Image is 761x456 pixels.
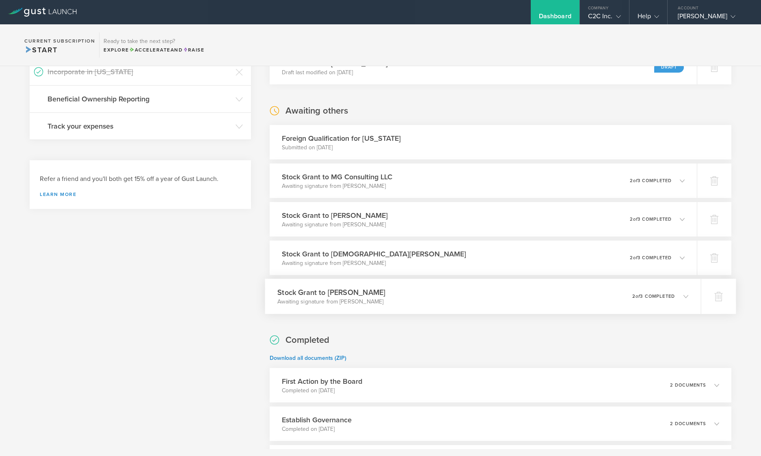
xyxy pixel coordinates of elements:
a: Download all documents (ZIP) [270,355,346,361]
div: Dashboard [539,12,571,24]
h3: Stock Grant to [DEMOGRAPHIC_DATA][PERSON_NAME] [282,249,466,259]
p: Awaiting signature from [PERSON_NAME] [282,259,466,267]
div: Help [638,12,659,24]
p: Awaiting signature from [PERSON_NAME] [278,298,386,306]
h3: First Action by the Board [282,376,362,387]
h2: Completed [285,334,329,346]
h3: Beneficial Ownership Reporting [48,94,231,104]
em: of [633,217,638,222]
p: Awaiting signature from [PERSON_NAME] [282,221,388,229]
p: Submitted on [DATE] [282,144,401,152]
div: Explore [104,46,204,54]
h3: Ready to take the next step? [104,39,204,44]
h2: Awaiting others [285,105,348,117]
h3: Track your expenses [48,121,231,131]
em: of [633,178,638,183]
span: Accelerate [129,47,171,53]
em: of [633,255,638,260]
p: Awaiting signature from [PERSON_NAME] [282,182,392,190]
h3: Stock Grant to MG Consulting LLC [282,172,392,182]
p: 2 documents [670,383,706,387]
p: Completed on [DATE] [282,425,352,433]
p: Draft last modified on [DATE] [282,69,388,77]
h3: Stock Grant to [PERSON_NAME] [278,287,386,298]
em: of [636,294,640,299]
h3: Incorporate in [US_STATE] [48,67,231,77]
iframe: Chat Widget [720,417,761,456]
p: Completed on [DATE] [282,387,362,395]
span: and [129,47,183,53]
p: 2 documents [670,422,706,426]
div: Draft [654,62,684,73]
h3: Stock Grant to [PERSON_NAME] [282,210,388,221]
div: C2C Inc. [588,12,621,24]
p: 2 3 completed [630,217,672,222]
p: 2 3 completed [632,294,675,299]
div: [PERSON_NAME] [678,12,747,24]
span: Raise [183,47,204,53]
h3: Establish Governance [282,415,352,425]
p: 2 3 completed [630,256,672,260]
h2: Current Subscription [24,39,95,43]
h3: Refer a friend and you'll both get 15% off a year of Gust Launch. [40,174,241,184]
h3: Foreign Qualification for [US_STATE] [282,133,401,144]
span: Start [24,45,57,54]
div: Stock Grant to [PERSON_NAME]Draft last modified on [DATE]Draft [270,50,697,84]
p: 2 3 completed [630,179,672,183]
a: Learn more [40,192,241,197]
div: Ready to take the next step?ExploreAccelerateandRaise [99,32,208,58]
